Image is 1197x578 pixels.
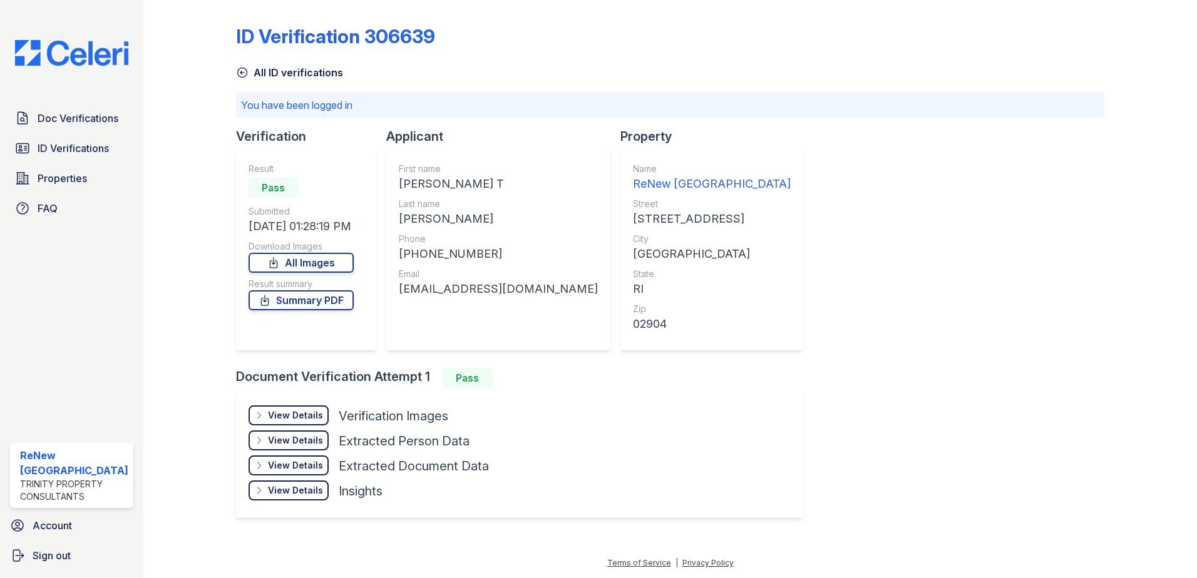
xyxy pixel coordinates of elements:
[10,106,133,131] a: Doc Verifications
[386,128,620,145] div: Applicant
[249,278,354,290] div: Result summary
[633,210,791,228] div: [STREET_ADDRESS]
[633,163,791,175] div: Name
[633,233,791,245] div: City
[620,128,813,145] div: Property
[399,245,598,263] div: [PHONE_NUMBER]
[5,543,138,568] a: Sign out
[682,558,734,567] a: Privacy Policy
[633,198,791,210] div: Street
[399,163,598,175] div: First name
[399,280,598,298] div: [EMAIL_ADDRESS][DOMAIN_NAME]
[633,280,791,298] div: RI
[268,459,323,472] div: View Details
[339,407,448,425] div: Verification Images
[399,268,598,280] div: Email
[633,268,791,280] div: State
[236,368,813,388] div: Document Verification Attempt 1
[607,558,671,567] a: Terms of Service
[5,513,138,538] a: Account
[249,253,354,273] a: All Images
[241,98,1100,113] p: You have been logged in
[633,315,791,333] div: 02904
[249,290,354,310] a: Summary PDF
[633,163,791,193] a: Name ReNew [GEOGRAPHIC_DATA]
[236,25,435,48] div: ID Verification 306639
[10,166,133,191] a: Properties
[633,303,791,315] div: Zip
[33,548,71,563] span: Sign out
[399,210,598,228] div: [PERSON_NAME]
[38,201,58,216] span: FAQ
[249,178,299,198] div: Pass
[38,111,118,126] span: Doc Verifications
[268,484,323,497] div: View Details
[633,175,791,193] div: ReNew [GEOGRAPHIC_DATA]
[268,434,323,447] div: View Details
[443,368,493,388] div: Pass
[5,40,138,66] img: CE_Logo_Blue-a8612792a0a2168367f1c8372b55b34899dd931a85d93a1a3d3e32e68fde9ad4.png
[10,196,133,221] a: FAQ
[339,482,383,500] div: Insights
[633,245,791,263] div: [GEOGRAPHIC_DATA]
[339,432,470,450] div: Extracted Person Data
[38,171,87,186] span: Properties
[399,198,598,210] div: Last name
[33,518,72,533] span: Account
[268,409,323,422] div: View Details
[236,128,386,145] div: Verification
[399,233,598,245] div: Phone
[339,457,489,475] div: Extracted Document Data
[249,240,354,253] div: Download Images
[20,478,128,503] div: Trinity Property Consultants
[20,448,128,478] div: ReNew [GEOGRAPHIC_DATA]
[249,163,354,175] div: Result
[10,136,133,161] a: ID Verifications
[399,175,598,193] div: [PERSON_NAME] T
[249,205,354,218] div: Submitted
[38,141,109,156] span: ID Verifications
[236,65,343,80] a: All ID verifications
[676,558,678,567] div: |
[249,218,354,235] div: [DATE] 01:28:19 PM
